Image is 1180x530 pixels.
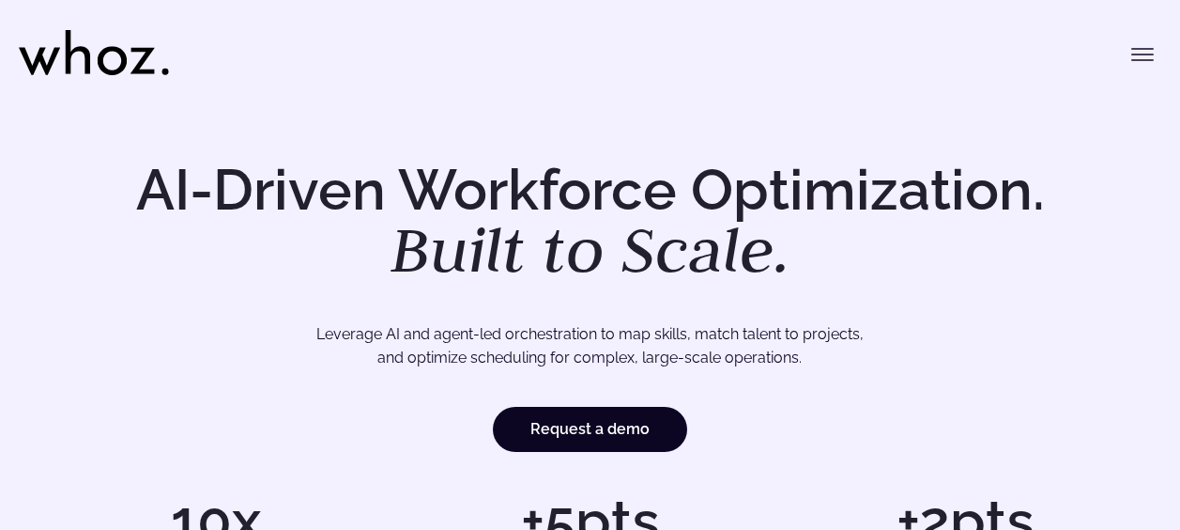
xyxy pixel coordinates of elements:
[493,407,687,452] a: Request a demo
[93,322,1087,370] p: Leverage AI and agent-led orchestration to map skills, match talent to projects, and optimize sch...
[391,208,790,290] em: Built to Scale.
[1124,36,1161,73] button: Toggle menu
[110,162,1071,282] h1: AI-Driven Workforce Optimization.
